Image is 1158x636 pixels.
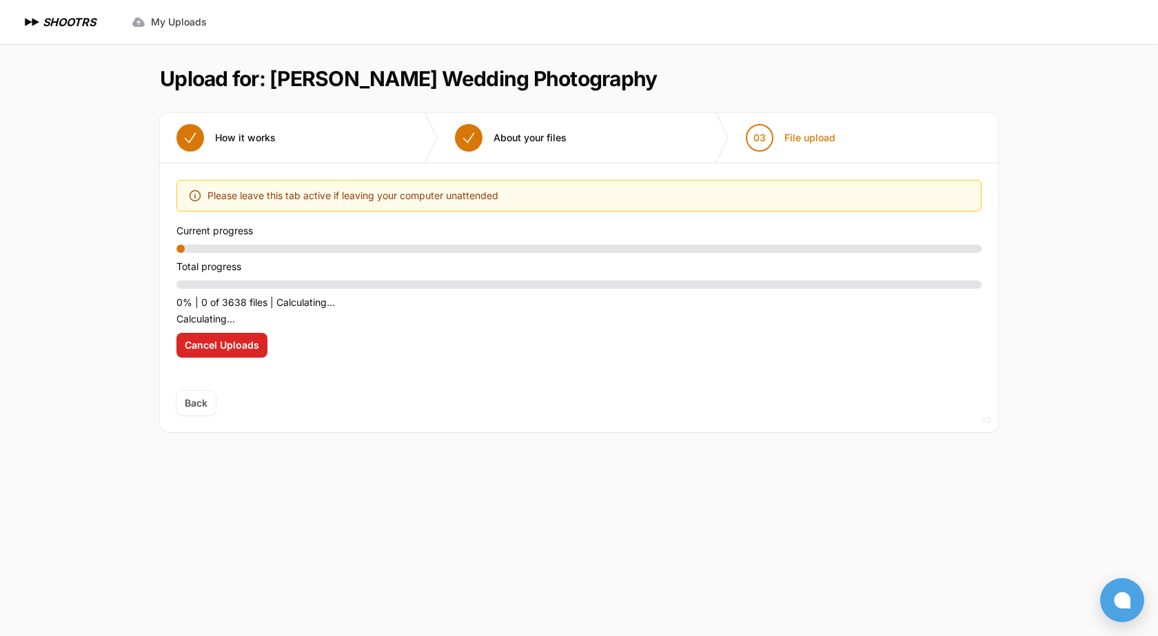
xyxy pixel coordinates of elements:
span: How it works [215,131,276,145]
span: 03 [753,131,766,145]
span: About your files [494,131,567,145]
button: 03 File upload [729,113,852,163]
button: How it works [160,113,292,163]
p: Current progress [176,223,982,239]
button: Cancel Uploads [176,333,267,358]
a: SHOOTRS SHOOTRS [22,14,96,30]
p: 0% | 0 of 3638 files | Calculating... [176,294,982,311]
span: My Uploads [151,15,207,29]
img: SHOOTRS [22,14,43,30]
span: Please leave this tab active if leaving your computer unattended [207,187,498,204]
h1: Upload for: [PERSON_NAME] Wedding Photography [160,66,657,91]
span: File upload [784,131,835,145]
h1: SHOOTRS [43,14,96,30]
button: About your files [438,113,583,163]
p: Total progress [176,258,982,275]
span: Cancel Uploads [185,338,259,352]
p: Calculating... [176,311,982,327]
button: Open chat window [1100,578,1144,622]
div: v2 [982,412,991,429]
a: My Uploads [123,10,215,34]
